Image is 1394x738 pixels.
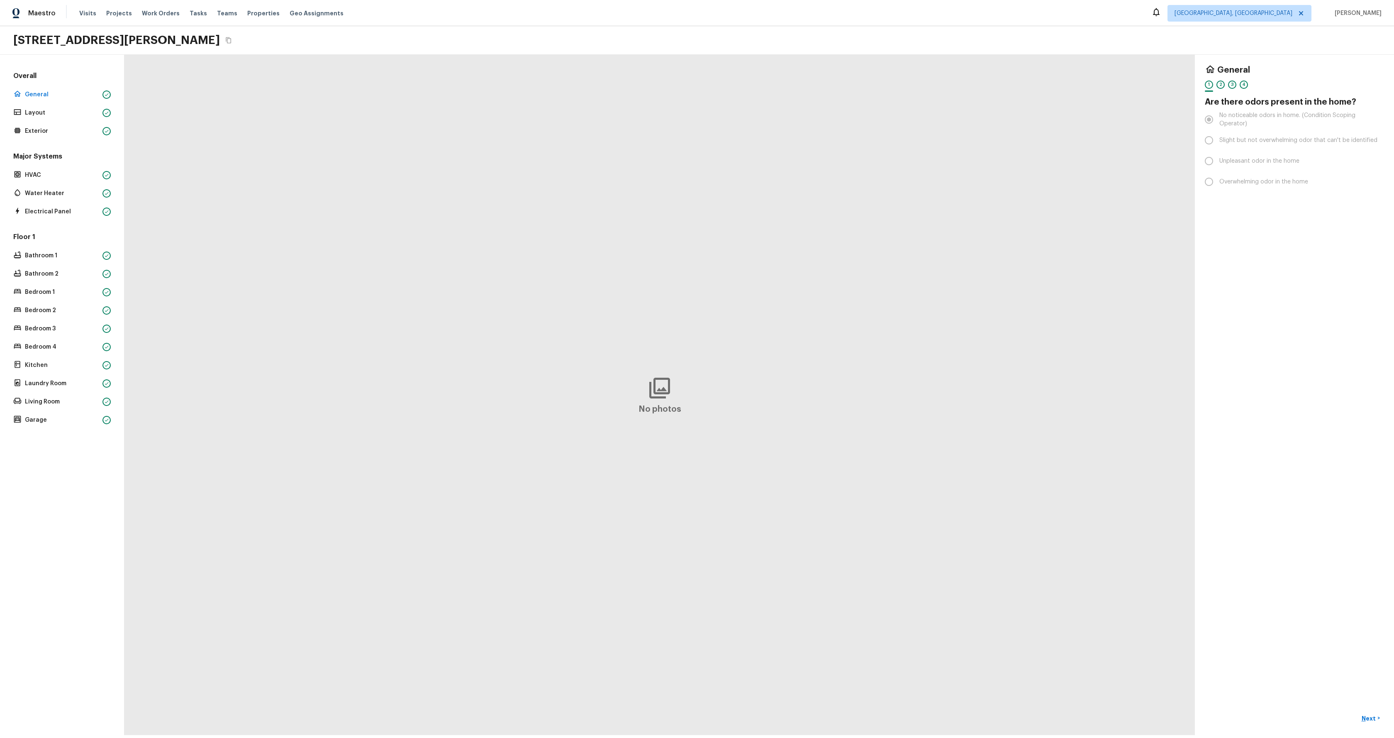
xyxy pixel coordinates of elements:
[217,9,237,17] span: Teams
[1362,714,1377,723] p: Next
[25,189,99,198] p: Water Heater
[25,270,99,278] p: Bathroom 2
[25,171,99,179] p: HVAC
[79,9,96,17] span: Visits
[1219,111,1377,128] span: No noticeable odors in home. (Condition Scoping Operator)
[1331,9,1382,17] span: [PERSON_NAME]
[12,152,112,163] h5: Major Systems
[1175,9,1292,17] span: [GEOGRAPHIC_DATA], [GEOGRAPHIC_DATA]
[13,33,220,48] h2: [STREET_ADDRESS][PERSON_NAME]
[25,361,99,369] p: Kitchen
[142,9,180,17] span: Work Orders
[639,404,681,415] h4: No photos
[1357,711,1384,725] button: Next>
[1240,81,1248,89] div: 4
[190,10,207,16] span: Tasks
[25,288,99,296] p: Bedroom 1
[12,232,112,243] h5: Floor 1
[290,9,344,17] span: Geo Assignments
[25,398,99,406] p: Living Room
[25,109,99,117] p: Layout
[1217,65,1250,76] h4: General
[25,127,99,135] p: Exterior
[1205,97,1384,108] h4: Are there odors present in the home?
[1219,136,1377,144] span: Slight but not overwhelming odor that can't be identified
[25,208,99,216] p: Electrical Panel
[1216,81,1225,89] div: 2
[106,9,132,17] span: Projects
[247,9,280,17] span: Properties
[12,71,112,82] h5: Overall
[25,325,99,333] p: Bedroom 3
[1219,178,1308,186] span: Overwhelming odor in the home
[1205,81,1213,89] div: 1
[25,416,99,424] p: Garage
[25,306,99,315] p: Bedroom 2
[25,90,99,99] p: General
[1228,81,1236,89] div: 3
[223,35,234,46] button: Copy Address
[25,343,99,351] p: Bedroom 4
[1219,157,1299,165] span: Unpleasant odor in the home
[25,252,99,260] p: Bathroom 1
[28,9,56,17] span: Maestro
[25,379,99,388] p: Laundry Room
